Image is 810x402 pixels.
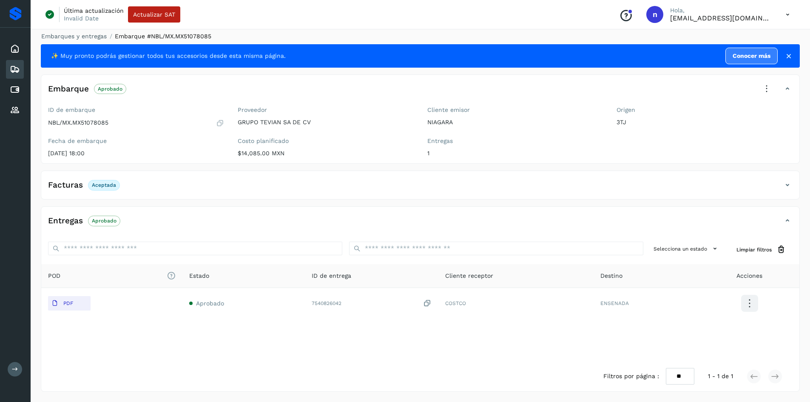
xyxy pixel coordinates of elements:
[6,80,24,99] div: Cuentas por pagar
[312,271,351,280] span: ID de entrega
[51,51,286,60] span: ✨ Muy pronto podrás gestionar todos tus accesorios desde esta misma página.
[725,48,778,64] a: Conocer más
[189,271,209,280] span: Estado
[41,33,107,40] a: Embarques y entregas
[41,214,799,235] div: EntregasAprobado
[594,288,699,319] td: ENSENADA
[48,137,224,145] label: Fecha de embarque
[115,33,211,40] span: Embarque #NBL/MX.MX51078085
[617,106,793,114] label: Origen
[128,6,180,23] button: Actualizar SAT
[48,216,83,226] h4: Entregas
[48,106,224,114] label: ID de embarque
[603,372,659,381] span: Filtros por página :
[670,14,772,22] p: niagara+prod@solvento.mx
[650,242,723,256] button: Selecciona un estado
[438,288,594,319] td: COSTCO
[48,271,176,280] span: POD
[730,242,793,257] button: Limpiar filtros
[64,7,124,14] p: Última actualización
[238,137,414,145] label: Costo planificado
[445,271,493,280] span: Cliente receptor
[736,246,772,254] span: Limpiar filtros
[427,119,603,126] p: NIAGARA
[238,150,414,157] p: $14,085.00 MXN
[48,84,89,94] h4: Embarque
[41,82,799,103] div: EmbarqueAprobado
[48,180,83,190] h4: Facturas
[427,137,603,145] label: Entregas
[92,182,116,188] p: Aceptada
[48,119,108,126] p: NBL/MX.MX51078085
[48,150,224,157] p: [DATE] 18:00
[48,296,91,311] button: PDF
[41,32,800,41] nav: breadcrumb
[92,218,117,224] p: Aprobado
[708,372,733,381] span: 1 - 1 de 1
[6,101,24,120] div: Proveedores
[64,14,99,22] p: Invalid Date
[98,86,122,92] p: Aprobado
[670,7,772,14] p: Hola,
[427,150,603,157] p: 1
[196,300,224,307] span: Aprobado
[238,106,414,114] label: Proveedor
[238,119,414,126] p: GRUPO TEVIAN SA DE CV
[312,299,432,308] div: 7540826042
[6,40,24,58] div: Inicio
[427,106,603,114] label: Cliente emisor
[41,178,799,199] div: FacturasAceptada
[617,119,793,126] p: 3TJ
[736,271,762,280] span: Acciones
[63,300,73,306] p: PDF
[133,11,175,17] span: Actualizar SAT
[600,271,622,280] span: Destino
[6,60,24,79] div: Embarques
